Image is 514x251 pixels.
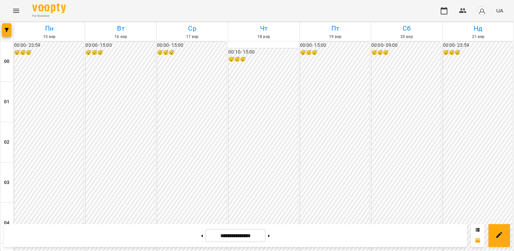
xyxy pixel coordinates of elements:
h6: 😴😴😴 [300,49,369,57]
span: UA [496,7,503,14]
h6: Сб [372,23,441,34]
button: Menu [8,3,24,19]
h6: 02 [4,139,9,146]
h6: 😴😴😴 [228,56,298,63]
h6: 17 вер [158,34,227,40]
h6: Вт [86,23,155,34]
h6: 20 вер [372,34,441,40]
h6: 01 [4,98,9,106]
h6: 04 [4,219,9,227]
h6: 00:00 - 23:59 [14,42,83,49]
h6: 😴😴😴 [85,49,155,57]
h6: 😴😴😴 [371,49,441,57]
h6: 00 [4,58,9,65]
h6: 00:00 - 23:59 [443,42,512,49]
h6: 18 вер [229,34,298,40]
h6: 😴😴😴 [14,49,83,57]
h6: 00:00 - 15:00 [300,42,369,49]
h6: Пт [301,23,370,34]
img: avatar_s.png [477,6,487,15]
h6: 00:10 - 15:00 [228,48,298,56]
h6: 00:00 - 09:00 [371,42,441,49]
h6: 19 вер [301,34,370,40]
h6: Пн [15,23,84,34]
h6: 😴😴😴 [157,49,226,57]
h6: 00:00 - 15:00 [157,42,226,49]
h6: 😴😴😴 [443,49,512,57]
h6: 21 вер [444,34,513,40]
h6: 15 вер [15,34,84,40]
h6: Ср [158,23,227,34]
button: UA [493,4,506,17]
h6: 03 [4,179,9,186]
h6: Нд [444,23,513,34]
img: Voopty Logo [32,3,66,13]
h6: Чт [229,23,298,34]
h6: 00:00 - 15:00 [85,42,155,49]
h6: 16 вер [86,34,155,40]
span: For Business [32,14,66,18]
